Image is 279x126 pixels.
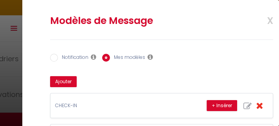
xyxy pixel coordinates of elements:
h2: Modèles de Message [50,15,232,27]
p: CHECK-IN [55,102,173,110]
label: Mes modèles [110,54,145,62]
i: Les notifications sont visibles par toi et ton équipe [91,54,96,60]
i: Les modèles généraux sont visibles par vous et votre équipe [148,54,153,60]
label: Notification [58,54,88,62]
button: Ajouter [50,76,77,87]
button: + Insérer [207,100,237,111]
span: x [248,11,273,29]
